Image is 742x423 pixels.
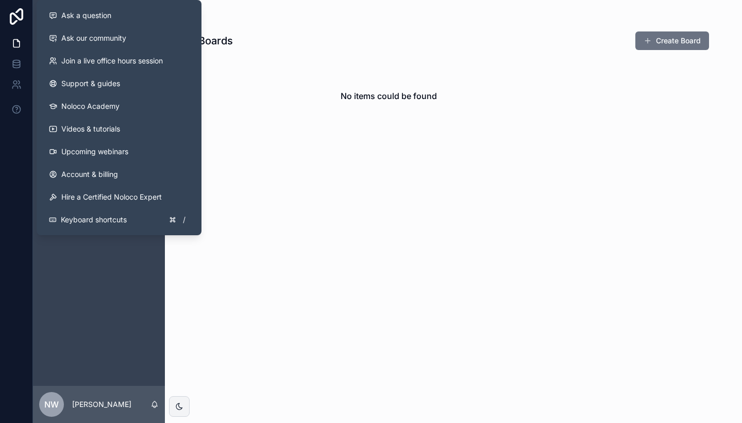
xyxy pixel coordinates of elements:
[61,33,126,43] span: Ask our community
[61,147,128,157] span: Upcoming webinars
[44,398,59,411] span: NW
[41,186,197,208] button: Hire a Certified Noloco Expert
[61,124,120,134] span: Videos & tutorials
[41,208,197,231] button: Keyboard shortcuts/
[41,95,197,118] a: Noloco Academy
[41,50,197,72] a: Join a live office hours session
[198,34,233,48] h1: Boards
[341,90,437,102] h2: No items could be found
[61,215,127,225] span: Keyboard shortcuts
[61,101,120,111] span: Noloco Academy
[61,169,118,180] span: Account & billing
[33,41,165,101] div: scrollable content
[61,10,111,21] span: Ask a question
[180,216,188,224] span: /
[635,31,709,50] button: Create Board
[41,27,197,50] a: Ask our community
[61,78,120,89] span: Support & guides
[41,118,197,140] a: Videos & tutorials
[41,140,197,163] a: Upcoming webinars
[41,72,197,95] a: Support & guides
[41,4,197,27] button: Ask a question
[61,56,163,66] span: Join a live office hours session
[61,192,162,202] span: Hire a Certified Noloco Expert
[41,163,197,186] a: Account & billing
[72,399,131,410] p: [PERSON_NAME]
